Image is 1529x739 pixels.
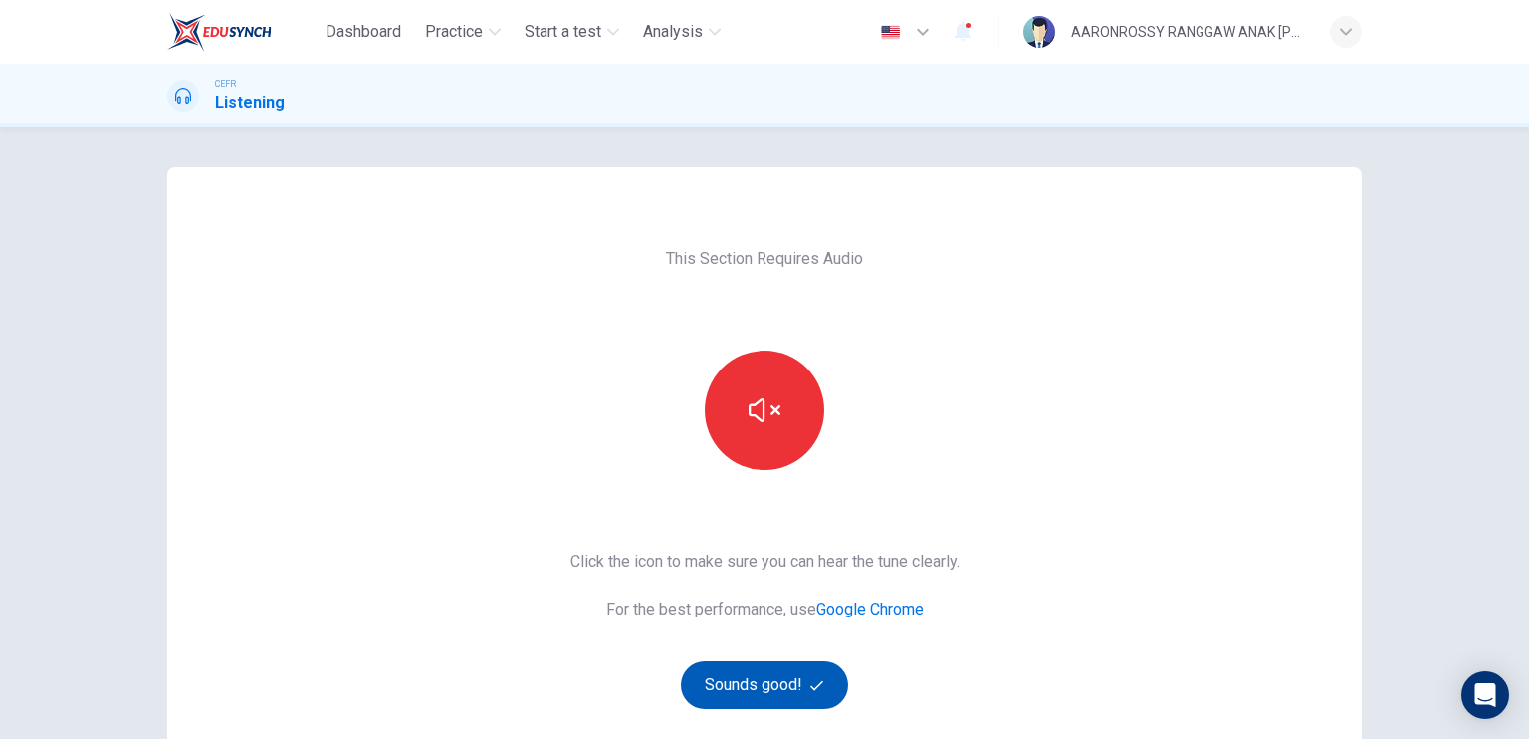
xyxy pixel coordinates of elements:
[318,14,409,50] button: Dashboard
[1023,16,1055,48] img: Profile picture
[167,12,318,52] a: EduSynch logo
[570,550,960,574] span: Click the icon to make sure you can hear the tune clearly.
[635,14,729,50] button: Analysis
[643,20,703,44] span: Analysis
[425,20,483,44] span: Practice
[517,14,627,50] button: Start a test
[1461,671,1509,719] div: Open Intercom Messenger
[167,12,272,52] img: EduSynch logo
[681,661,848,709] button: Sounds good!
[417,14,509,50] button: Practice
[816,600,924,618] a: Google Chrome
[215,91,285,115] h1: Listening
[215,77,236,91] span: CEFR
[666,247,863,271] span: This Section Requires Audio
[878,25,903,40] img: en
[525,20,601,44] span: Start a test
[570,598,960,621] span: For the best performance, use
[1071,20,1306,44] div: AARONROSSY RANGGAW ANAK [PERSON_NAME]
[326,20,401,44] span: Dashboard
